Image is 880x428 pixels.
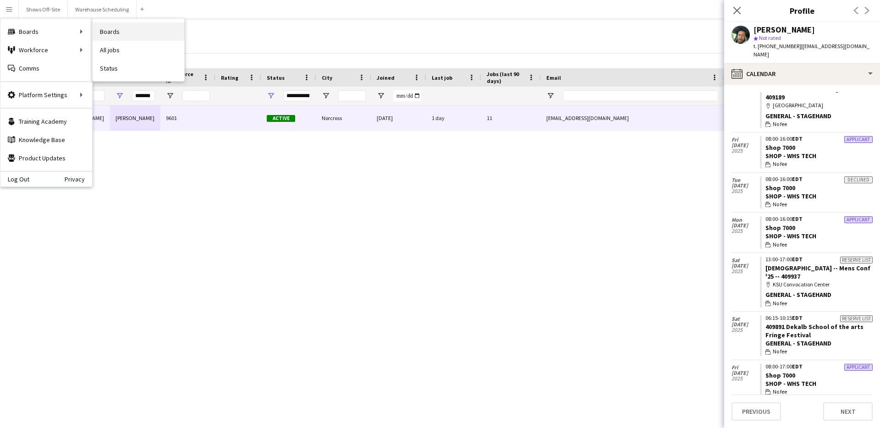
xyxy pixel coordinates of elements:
[487,71,524,84] span: Jobs (last 90 days)
[731,316,760,322] span: Sat
[773,299,787,307] span: No fee
[731,228,760,234] span: 2025
[844,216,873,223] div: Applicant
[765,280,873,289] div: KSU Convocation Center
[0,59,92,77] a: Comms
[0,41,92,59] div: Workforce
[322,92,330,100] button: Open Filter Menu
[546,74,561,81] span: Email
[753,43,801,49] span: t. [PHONE_NUMBER]
[731,370,760,376] span: [DATE]
[765,152,873,160] div: Shop - WHS Tech
[0,176,29,183] a: Log Out
[377,74,395,81] span: Joined
[792,135,803,142] span: EDT
[765,224,795,232] a: Shop 7000
[0,86,92,104] div: Platform Settings
[166,92,174,100] button: Open Filter Menu
[792,215,803,222] span: EDT
[731,188,760,194] span: 2025
[371,105,426,131] div: [DATE]
[724,5,880,16] h3: Profile
[840,257,873,263] div: Reserve list
[393,90,421,101] input: Joined Filter Input
[765,216,873,222] div: 08:00-16:00
[160,105,215,131] div: 9601
[546,92,555,100] button: Open Filter Menu
[765,85,867,101] a: Skills National 2024 Stagehands -- 409189
[792,176,803,182] span: EDT
[759,34,781,41] span: Not rated
[338,90,366,101] input: City Filter Input
[844,136,873,143] div: Applicant
[765,232,873,240] div: Shop - WHS Tech
[68,0,137,18] button: Warehouse Scheduling
[93,22,184,41] a: Boards
[731,322,760,327] span: [DATE]
[481,105,541,131] div: 11
[541,105,724,131] div: [EMAIL_ADDRESS][DOMAIN_NAME]
[765,184,795,192] a: Shop 7000
[221,74,238,81] span: Rating
[765,101,873,110] div: [GEOGRAPHIC_DATA]
[765,176,873,182] div: 08:00-16:00
[267,74,285,81] span: Status
[731,177,760,183] span: Tue
[724,63,880,85] div: Calendar
[773,347,787,356] span: No fee
[182,90,210,101] input: Workforce ID Filter Input
[432,74,452,81] span: Last job
[792,256,803,263] span: EDT
[267,115,295,122] span: Active
[765,136,873,142] div: 08:00-16:00
[765,192,873,200] div: Shop - WHS Tech
[93,41,184,59] a: All jobs
[267,92,275,100] button: Open Filter Menu
[110,105,160,131] div: [PERSON_NAME]
[322,74,332,81] span: City
[765,315,873,321] div: 06:15-10:15
[765,112,873,120] div: General - Stagehand
[65,176,92,183] a: Privacy
[731,263,760,269] span: [DATE]
[82,90,104,101] input: First Name Filter Input
[765,339,873,347] div: General - Stagehand
[19,0,68,18] button: Shows Off-Site
[765,264,870,280] a: [DEMOGRAPHIC_DATA] -- Mens Conf '25 -- 409937
[115,92,124,100] button: Open Filter Menu
[844,176,873,183] div: Declined
[731,269,760,274] span: 2025
[773,388,787,396] span: No fee
[792,314,803,321] span: EDT
[316,105,371,131] div: Norcross
[0,22,92,41] div: Boards
[792,363,803,370] span: EDT
[765,371,795,379] a: Shop 7000
[731,183,760,188] span: [DATE]
[731,258,760,263] span: Sat
[377,92,385,100] button: Open Filter Menu
[132,90,155,101] input: Last Name Filter Input
[731,376,760,381] span: 2025
[731,327,760,333] span: 2025
[0,131,92,149] a: Knowledge Base
[753,26,815,34] div: [PERSON_NAME]
[765,291,873,299] div: General - Stagehand
[773,241,787,249] span: No fee
[765,257,873,262] div: 13:00-17:00
[731,365,760,370] span: Fri
[773,160,787,168] span: No fee
[753,43,869,58] span: | [EMAIL_ADDRESS][DOMAIN_NAME]
[823,402,873,421] button: Next
[563,90,719,101] input: Email Filter Input
[93,59,184,77] a: Status
[765,323,863,339] a: 409891 Dekalb School of the arts Fringe Festival
[731,223,760,228] span: [DATE]
[840,315,873,322] div: Reserve list
[0,149,92,167] a: Product Updates
[731,137,760,143] span: Fri
[731,143,760,148] span: [DATE]
[731,148,760,154] span: 2025
[731,217,760,223] span: Mon
[0,112,92,131] a: Training Academy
